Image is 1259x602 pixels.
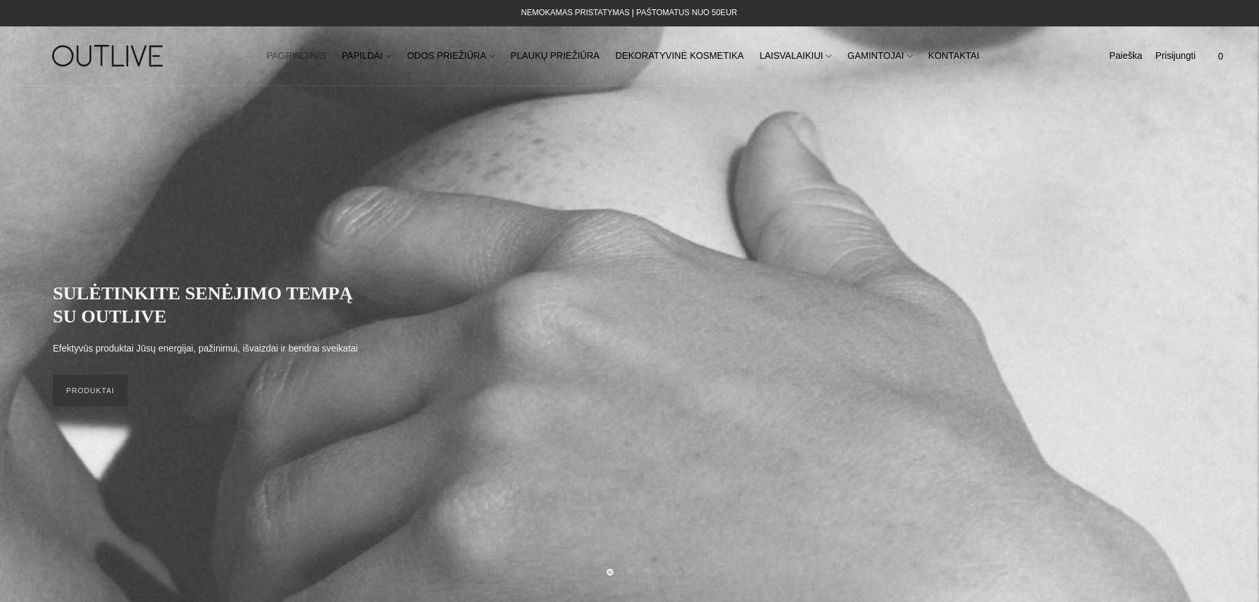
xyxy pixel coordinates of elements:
a: GAMINTOJAI [847,42,912,71]
button: Move carousel to slide 2 [627,568,633,574]
div: NEMOKAMAS PRISTATYMAS Į PAŠTOMATUS NUO 50EUR [521,5,738,21]
span: 0 [1211,47,1230,65]
a: DEKORATYVINĖ KOSMETIKA [615,42,744,71]
a: ODOS PRIEŽIŪRA [407,42,495,71]
p: Efektyvūs produktai Jūsų energijai, pažinimui, išvaizdai ir bendrai sveikatai [53,341,358,357]
a: LAISVALAIKIUI [759,42,831,71]
a: PLAUKŲ PRIEŽIŪRA [511,42,600,71]
a: Prisijungti [1155,42,1196,71]
button: Move carousel to slide 3 [646,568,652,574]
a: PAPILDAI [342,42,391,71]
a: Paieška [1109,42,1142,71]
img: OUTLIVE [26,33,192,79]
h2: SULĖTINKITE SENĖJIMO TEMPĄ SU OUTLIVE [53,282,370,328]
a: PAGRINDINIS [266,42,326,71]
a: KONTAKTAI [929,42,979,71]
a: PRODUKTAI [53,375,128,406]
a: 0 [1209,42,1233,71]
button: Move carousel to slide 1 [607,569,613,576]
